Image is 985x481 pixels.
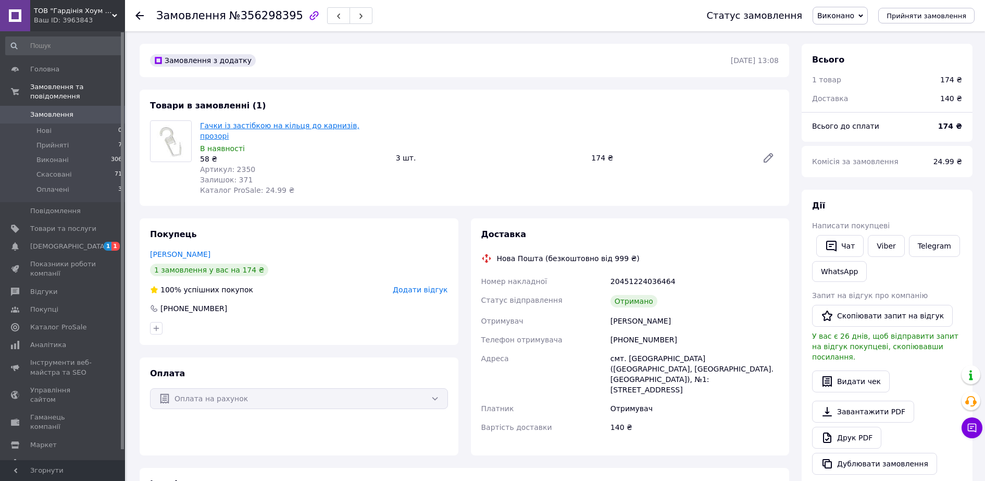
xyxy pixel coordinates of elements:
[200,176,253,184] span: Залишок: 371
[160,286,181,294] span: 100%
[36,141,69,150] span: Прийняті
[868,235,904,257] a: Viber
[200,186,294,194] span: Каталог ProSale: 24.99 ₴
[812,221,890,230] span: Написати покупцеві
[393,286,447,294] span: Додати відгук
[481,423,552,431] span: Вартість доставки
[150,264,268,276] div: 1 замовлення у вас на 174 ₴
[118,126,122,135] span: 0
[812,291,928,300] span: Запит на відгук про компанію
[135,10,144,21] div: Повернутися назад
[30,224,96,233] span: Товари та послуги
[812,401,914,423] a: Завантажити PDF
[962,417,982,438] button: Чат з покупцем
[111,242,120,251] span: 1
[817,11,854,20] span: Виконано
[150,368,185,378] span: Оплата
[30,305,58,314] span: Покупці
[812,94,848,103] span: Доставка
[706,10,802,21] div: Статус замовлення
[392,151,588,165] div: 3 шт.
[34,16,125,25] div: Ваш ID: 3963843
[878,8,975,23] button: Прийняти замовлення
[481,354,509,363] span: Адреса
[812,261,867,282] a: WhatsApp
[30,260,96,278] span: Показники роботи компанії
[812,332,958,361] span: У вас є 26 днів, щоб відправити запит на відгук покупцеві, скопіювавши посилання.
[30,287,57,297] span: Відгуки
[481,317,523,325] span: Отримувач
[481,296,563,304] span: Статус відправлення
[887,12,966,20] span: Прийняти замовлення
[812,371,890,392] button: Видати чек
[481,229,527,239] span: Доставка
[731,56,779,65] time: [DATE] 13:08
[150,285,253,295] div: успішних покупок
[608,399,781,418] div: Отримувач
[812,427,881,449] a: Друк PDF
[150,229,197,239] span: Покупець
[812,122,879,130] span: Всього до сплати
[36,170,72,179] span: Скасовані
[30,458,83,467] span: Налаштування
[30,242,107,251] span: [DEMOGRAPHIC_DATA]
[758,147,779,168] a: Редагувати
[150,54,256,67] div: Замовлення з додатку
[587,151,754,165] div: 174 ₴
[200,121,359,140] a: Гачки із застібкою на кільця до карнизів, прозорі
[30,440,57,450] span: Маркет
[36,185,69,194] span: Оплачені
[494,253,642,264] div: Нова Пошта (безкоштовно від 999 ₴)
[812,453,937,475] button: Дублювати замовлення
[34,6,112,16] span: ТОВ "Гардінія Хоум Декор Україна"
[608,312,781,330] div: [PERSON_NAME]
[30,358,96,377] span: Інструменти веб-майстра та SEO
[150,101,266,110] span: Товари в замовленні (1)
[156,9,226,22] span: Замовлення
[940,75,962,85] div: 174 ₴
[812,76,841,84] span: 1 товар
[812,55,844,65] span: Всього
[118,185,122,194] span: 3
[151,121,191,161] img: Гачки із застібкою на кільця до карнизів, прозорі
[938,122,962,130] b: 174 ₴
[200,165,255,174] span: Артикул: 2350
[30,206,81,216] span: Повідомлення
[812,305,953,327] button: Скопіювати запит на відгук
[200,154,388,164] div: 58 ₴
[115,170,122,179] span: 71
[812,201,825,211] span: Дії
[104,242,112,251] span: 1
[5,36,123,55] input: Пошук
[150,250,210,258] a: [PERSON_NAME]
[608,330,781,349] div: [PHONE_NUMBER]
[159,303,228,314] div: [PHONE_NUMBER]
[30,413,96,431] span: Гаманець компанії
[608,272,781,291] div: 20451224036464
[30,65,59,74] span: Головна
[933,157,962,166] span: 24.99 ₴
[812,157,899,166] span: Комісія за замовлення
[36,126,52,135] span: Нові
[481,336,563,344] span: Телефон отримувача
[481,277,547,286] span: Номер накладної
[30,110,73,119] span: Замовлення
[30,340,66,350] span: Аналітика
[909,235,960,257] a: Telegram
[111,155,122,165] span: 306
[816,235,864,257] button: Чат
[229,9,303,22] span: №356298395
[118,141,122,150] span: 7
[481,404,514,413] span: Платник
[30,323,86,332] span: Каталог ProSale
[934,87,968,110] div: 140 ₴
[36,155,69,165] span: Виконані
[200,144,245,153] span: В наявності
[30,386,96,404] span: Управління сайтом
[610,295,657,307] div: Отримано
[608,349,781,399] div: смт. [GEOGRAPHIC_DATA] ([GEOGRAPHIC_DATA], [GEOGRAPHIC_DATA]. [GEOGRAPHIC_DATA]), №1: [STREET_ADD...
[608,418,781,437] div: 140 ₴
[30,82,125,101] span: Замовлення та повідомлення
